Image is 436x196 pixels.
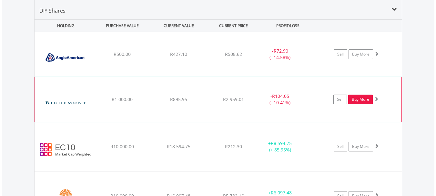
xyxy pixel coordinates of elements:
[260,20,316,32] div: PROFIT/LOSS
[35,20,94,32] div: HOLDING
[208,20,259,32] div: CURRENT PRICE
[39,7,66,14] span: DIY Shares
[225,51,242,57] span: R508.62
[334,142,347,151] a: Sell
[256,93,304,106] div: - (- 10.41%)
[272,93,289,99] span: R104.05
[349,142,373,151] a: Buy More
[349,49,373,59] a: Buy More
[225,143,242,150] span: R212.30
[170,51,187,57] span: R427.10
[38,85,94,120] img: EQU.ZA.CFR.png
[151,20,207,32] div: CURRENT VALUE
[112,96,133,102] span: R1 000.00
[271,140,292,146] span: R8 594.75
[114,51,131,57] span: R500.00
[334,49,347,59] a: Sell
[333,95,347,104] a: Sell
[167,143,190,150] span: R18 594.75
[348,95,373,104] a: Buy More
[170,96,187,102] span: R895.95
[223,96,244,102] span: R2 959.01
[256,140,305,153] div: + (+ 85.95%)
[271,190,292,196] span: R6 097.48
[274,48,288,54] span: R72.90
[38,130,93,169] img: EC10.EC.EC10.png
[256,48,305,61] div: - (- 14.58%)
[95,20,150,32] div: PURCHASE VALUE
[110,143,134,150] span: R10 000.00
[38,40,93,75] img: EQU.ZA.AGL.png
